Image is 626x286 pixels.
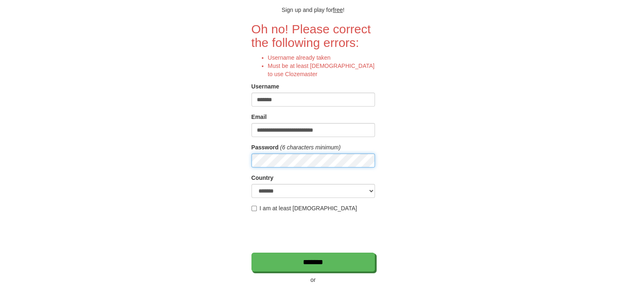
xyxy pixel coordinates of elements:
[251,276,375,284] p: or
[251,174,274,182] label: Country
[280,144,341,151] em: (6 characters minimum)
[251,143,279,151] label: Password
[251,206,257,211] input: I am at least [DEMOGRAPHIC_DATA]
[333,7,343,13] u: free
[251,82,279,91] label: Username
[268,53,375,62] li: Username already taken
[251,113,267,121] label: Email
[251,6,375,14] p: Sign up and play for !
[268,62,375,78] li: Must be at least [DEMOGRAPHIC_DATA] to use Clozemaster
[251,22,375,49] h2: Oh no! Please correct the following errors:
[251,204,357,212] label: I am at least [DEMOGRAPHIC_DATA]
[251,216,377,249] iframe: reCAPTCHA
